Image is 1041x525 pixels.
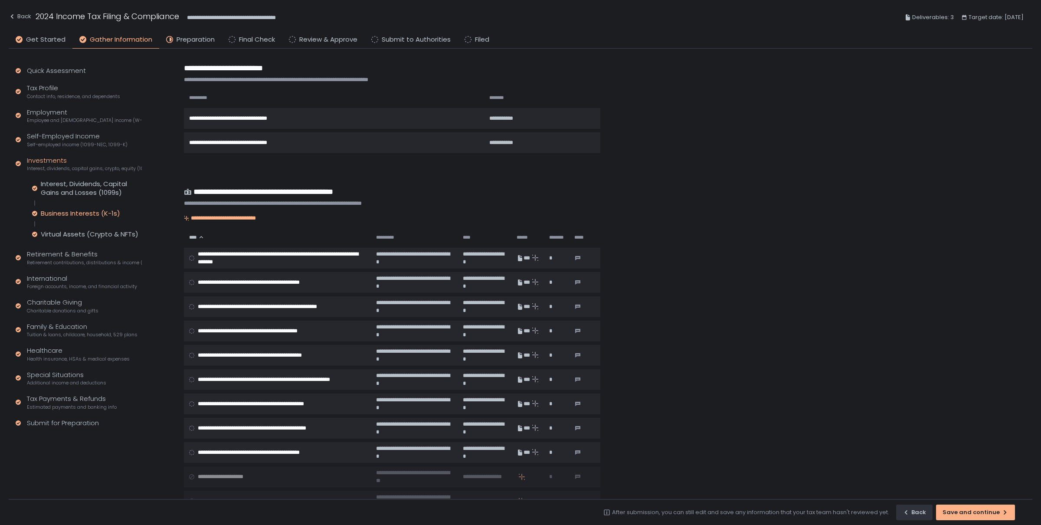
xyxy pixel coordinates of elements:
span: Additional income and deductions [27,380,106,386]
span: Foreign accounts, income, and financial activity [27,283,137,290]
span: Retirement contributions, distributions & income (1099-R, 5498) [27,259,142,266]
button: Save and continue [936,505,1015,520]
div: Retirement & Benefits [27,249,142,266]
h1: 2024 Income Tax Filing & Compliance [36,10,179,22]
span: Review & Approve [299,35,357,45]
div: Special Situations [27,370,106,387]
div: Family & Education [27,322,137,338]
span: Contact info, residence, and dependents [27,93,120,100]
span: Employee and [DEMOGRAPHIC_DATA] income (W-2s) [27,117,142,124]
div: Back [9,11,31,22]
div: Quick Assessment [27,66,86,76]
span: Health insurance, HSAs & medical expenses [27,356,130,362]
div: Investments [27,156,142,172]
div: International [27,274,137,290]
div: Employment [27,108,142,124]
div: After submission, you can still edit and save any information that your tax team hasn't reviewed ... [612,509,889,516]
span: Charitable donations and gifts [27,308,98,314]
div: Charitable Giving [27,298,98,314]
div: Save and continue [943,509,1008,516]
span: Deliverables: 3 [912,12,954,23]
div: Tax Profile [27,83,120,100]
div: Business Interests (K-1s) [41,209,120,218]
span: Self-employed income (1099-NEC, 1099-K) [27,141,128,148]
div: Tax Payments & Refunds [27,394,117,410]
div: Self-Employed Income [27,131,128,148]
div: Virtual Assets (Crypto & NFTs) [41,230,138,239]
div: Back [903,509,926,516]
span: Filed [475,35,489,45]
button: Back [9,10,31,25]
span: Preparation [177,35,215,45]
button: Back [896,505,933,520]
span: Tuition & loans, childcare, household, 529 plans [27,331,137,338]
span: Final Check [239,35,275,45]
div: Interest, Dividends, Capital Gains and Losses (1099s) [41,180,142,197]
div: Healthcare [27,346,130,362]
span: Gather Information [90,35,152,45]
span: Estimated payments and banking info [27,404,117,410]
div: Submit for Preparation [27,418,99,428]
span: Target date: [DATE] [969,12,1024,23]
span: Submit to Authorities [382,35,451,45]
span: Get Started [26,35,65,45]
span: Interest, dividends, capital gains, crypto, equity (1099s, K-1s) [27,165,142,172]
